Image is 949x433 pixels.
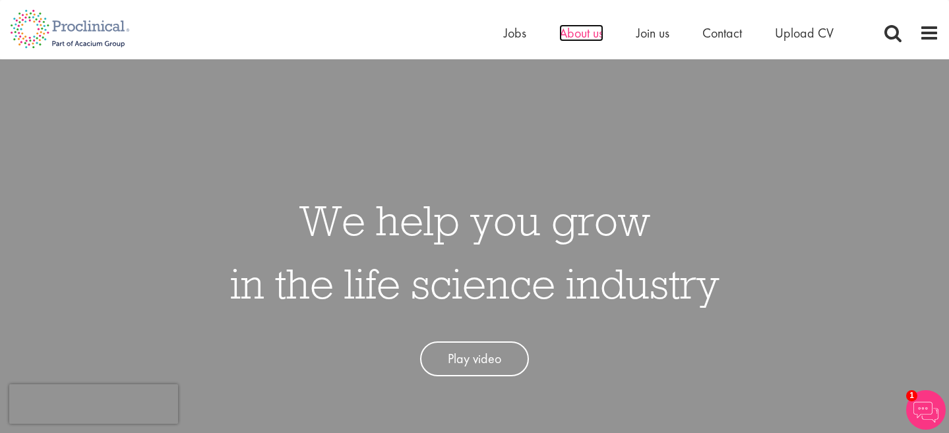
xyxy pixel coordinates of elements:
a: Jobs [504,24,526,42]
a: About us [559,24,603,42]
h1: We help you grow in the life science industry [230,188,719,315]
a: Join us [636,24,669,42]
a: Play video [420,341,529,376]
img: Chatbot [906,390,946,430]
span: 1 [906,390,917,401]
a: Upload CV [775,24,834,42]
a: Contact [702,24,742,42]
